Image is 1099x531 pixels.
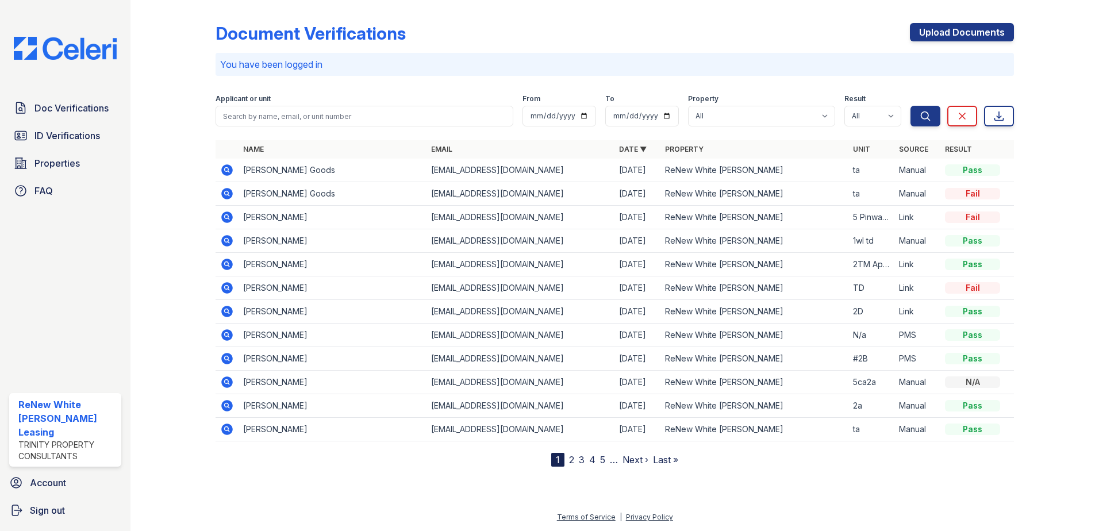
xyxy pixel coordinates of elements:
td: [EMAIL_ADDRESS][DOMAIN_NAME] [426,229,614,253]
a: 5 [600,454,605,465]
a: Account [5,471,126,494]
td: [DATE] [614,253,660,276]
td: [EMAIL_ADDRESS][DOMAIN_NAME] [426,300,614,324]
td: ta [848,418,894,441]
td: [PERSON_NAME] [239,300,426,324]
label: Property [688,94,718,103]
td: ReNew White [PERSON_NAME] [660,253,848,276]
td: PMS [894,347,940,371]
td: [PERSON_NAME] [239,276,426,300]
span: Sign out [30,503,65,517]
td: Manual [894,418,940,441]
a: Sign out [5,499,126,522]
td: [DATE] [614,182,660,206]
td: [EMAIL_ADDRESS][DOMAIN_NAME] [426,418,614,441]
a: Date ▼ [619,145,647,153]
div: 1 [551,453,564,467]
td: #2B [848,347,894,371]
td: [PERSON_NAME] Goods [239,159,426,182]
div: Pass [945,400,1000,411]
span: FAQ [34,184,53,198]
div: ReNew White [PERSON_NAME] Leasing [18,398,117,439]
span: ID Verifications [34,129,100,143]
a: Email [431,145,452,153]
input: Search by name, email, or unit number [216,106,513,126]
td: Link [894,253,940,276]
td: [PERSON_NAME] [239,253,426,276]
td: ReNew White [PERSON_NAME] [660,394,848,418]
a: Next › [622,454,648,465]
td: [PERSON_NAME] [239,206,426,229]
td: Link [894,206,940,229]
td: ReNew White [PERSON_NAME] [660,371,848,394]
td: ReNew White [PERSON_NAME] [660,276,848,300]
td: [EMAIL_ADDRESS][DOMAIN_NAME] [426,182,614,206]
span: Doc Verifications [34,101,109,115]
div: Pass [945,306,1000,317]
p: You have been logged in [220,57,1009,71]
span: … [610,453,618,467]
label: To [605,94,614,103]
a: Result [945,145,972,153]
td: [PERSON_NAME] [239,229,426,253]
td: ReNew White [PERSON_NAME] [660,182,848,206]
td: ta [848,182,894,206]
td: [DATE] [614,229,660,253]
td: [PERSON_NAME] [239,324,426,347]
a: Name [243,145,264,153]
td: N/a [848,324,894,347]
td: Manual [894,394,940,418]
div: Pass [945,353,1000,364]
td: [EMAIL_ADDRESS][DOMAIN_NAME] [426,253,614,276]
td: [DATE] [614,300,660,324]
td: Manual [894,182,940,206]
span: Properties [34,156,80,170]
div: Pass [945,259,1000,270]
td: [PERSON_NAME] [239,418,426,441]
td: ReNew White [PERSON_NAME] [660,159,848,182]
td: Link [894,276,940,300]
td: [DATE] [614,324,660,347]
a: ID Verifications [9,124,121,147]
td: [PERSON_NAME] [239,394,426,418]
td: ReNew White [PERSON_NAME] [660,347,848,371]
div: | [620,513,622,521]
td: 2D [848,300,894,324]
div: Fail [945,188,1000,199]
td: ReNew White [PERSON_NAME] [660,229,848,253]
td: [DATE] [614,159,660,182]
td: ReNew White [PERSON_NAME] [660,324,848,347]
td: [DATE] [614,347,660,371]
a: Unit [853,145,870,153]
a: Properties [9,152,121,175]
label: From [522,94,540,103]
td: Manual [894,371,940,394]
div: Trinity Property Consultants [18,439,117,462]
td: [PERSON_NAME] [239,371,426,394]
td: Manual [894,229,940,253]
a: Source [899,145,928,153]
td: 5ca2a [848,371,894,394]
td: [EMAIL_ADDRESS][DOMAIN_NAME] [426,159,614,182]
div: Pass [945,235,1000,247]
td: [EMAIL_ADDRESS][DOMAIN_NAME] [426,371,614,394]
div: Document Verifications [216,23,406,44]
a: 4 [589,454,595,465]
a: Doc Verifications [9,97,121,120]
a: Upload Documents [910,23,1014,41]
div: Pass [945,164,1000,176]
td: 2a [848,394,894,418]
td: PMS [894,324,940,347]
td: [DATE] [614,394,660,418]
td: [EMAIL_ADDRESS][DOMAIN_NAME] [426,276,614,300]
div: Pass [945,329,1000,341]
td: [DATE] [614,418,660,441]
td: 2TM Apt 2D, Floorplan [GEOGRAPHIC_DATA] [848,253,894,276]
div: N/A [945,376,1000,388]
label: Applicant or unit [216,94,271,103]
td: TD [848,276,894,300]
td: ReNew White [PERSON_NAME] [660,418,848,441]
a: Last » [653,454,678,465]
a: Privacy Policy [626,513,673,521]
td: [EMAIL_ADDRESS][DOMAIN_NAME] [426,347,614,371]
